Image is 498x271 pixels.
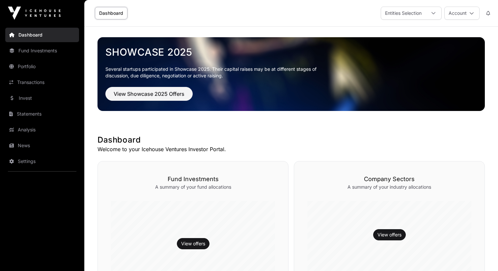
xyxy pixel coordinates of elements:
[111,175,275,184] h3: Fund Investments
[307,175,471,184] h3: Company Sectors
[307,184,471,190] p: A summary of your industry allocations
[5,154,79,169] a: Settings
[95,7,127,19] a: Dashboard
[97,145,485,153] p: Welcome to your Icehouse Ventures Investor Portal.
[105,66,327,79] p: Several startups participated in Showcase 2025. Their capital raises may be at different stages o...
[381,7,426,19] div: Entities Selection
[111,184,275,190] p: A summary of your fund allocations
[181,240,205,247] a: View offers
[5,75,79,90] a: Transactions
[5,43,79,58] a: Fund Investments
[5,122,79,137] a: Analysis
[177,238,209,249] button: View offers
[465,239,498,271] iframe: Chat Widget
[5,28,79,42] a: Dashboard
[5,138,79,153] a: News
[105,87,193,101] button: View Showcase 2025 Offers
[97,135,485,145] h1: Dashboard
[377,231,401,238] a: View offers
[114,90,184,98] span: View Showcase 2025 Offers
[8,7,61,20] img: Icehouse Ventures Logo
[373,229,406,240] button: View offers
[444,7,480,20] button: Account
[105,94,193,100] a: View Showcase 2025 Offers
[105,46,477,58] a: Showcase 2025
[97,37,485,111] img: Showcase 2025
[5,107,79,121] a: Statements
[5,59,79,74] a: Portfolio
[5,91,79,105] a: Invest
